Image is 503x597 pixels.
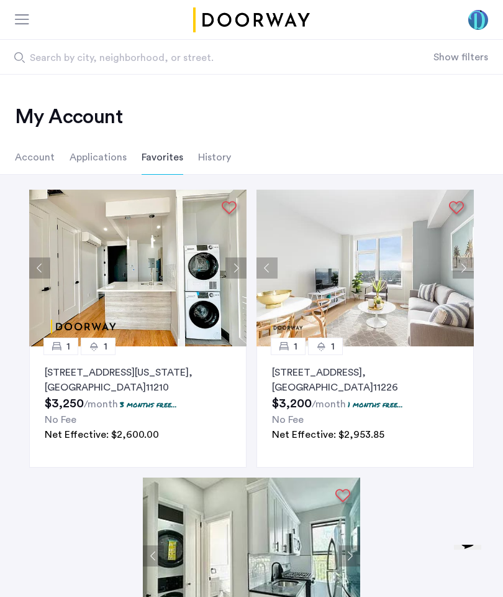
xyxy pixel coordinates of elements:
[312,399,346,409] sub: /month
[339,545,360,567] button: Next apartment
[29,190,247,346] img: 0560f859-1e4f-4f09-9498-44dfcbb59550_638898359804083245.png
[15,140,55,175] li: Account
[66,339,70,354] span: 1
[468,10,488,30] img: user
[331,339,335,354] span: 1
[143,545,164,567] button: Previous apartment
[142,140,183,175] li: Favorites
[191,7,312,32] a: Cazamio logo
[256,346,474,468] a: 11[STREET_ADDRESS], [GEOGRAPHIC_DATA]112261 months free...No FeeNet Effective: $2,953.85
[84,399,118,409] sub: /month
[272,415,304,425] span: No Fee
[45,365,231,395] p: [STREET_ADDRESS][US_STATE] 11210
[272,365,458,395] p: [STREET_ADDRESS] 11226
[453,257,474,279] button: Next apartment
[29,257,50,279] button: Previous apartment
[191,7,312,32] img: logo
[45,415,76,425] span: No Fee
[449,545,491,585] iframe: chat widget
[29,346,247,468] a: 11[STREET_ADDRESS][US_STATE], [GEOGRAPHIC_DATA]112103 months free...No FeeNet Effective: $2,600.00
[348,399,403,410] p: 1 months free...
[272,397,312,410] span: $3,200
[198,140,231,175] li: History
[225,257,247,279] button: Next apartment
[256,190,474,346] img: 2014_638665105989725838.jpeg
[104,339,107,354] span: 1
[15,104,488,129] h2: My Account
[45,397,84,410] span: $3,250
[70,140,127,175] li: Applications
[433,50,488,65] button: Show or hide filters
[120,399,177,410] p: 3 months free...
[256,257,278,279] button: Previous apartment
[272,430,384,440] span: Net Effective: $2,953.85
[45,430,159,440] span: Net Effective: $2,600.00
[30,50,376,65] span: Search by city, neighborhood, or street.
[294,339,297,354] span: 1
